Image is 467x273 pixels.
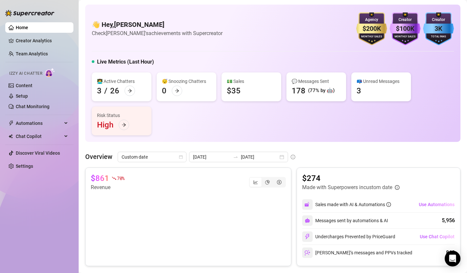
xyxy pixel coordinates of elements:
img: svg%3e [304,202,310,207]
div: Agency [356,17,387,23]
div: 💵 Sales [227,78,276,85]
button: Use Automations [418,199,455,210]
button: Use Chat Copilot [419,231,455,242]
span: calendar [179,155,183,159]
div: 5,956 [442,217,455,224]
span: Chat Copilot [16,131,62,142]
div: 💬 Messages Sent [292,78,341,85]
article: Revenue [91,184,125,191]
a: Content [16,83,32,88]
img: svg%3e [304,234,310,240]
article: $274 [302,173,399,184]
img: AI Chatter [45,68,55,77]
span: arrow-right [122,123,126,127]
div: 3 [357,86,361,96]
span: Use Automations [419,202,455,207]
div: Messages sent by automations & AI [302,215,388,226]
div: (77% by 🤖) [308,87,335,95]
a: Setup [16,93,28,99]
div: Undercharges Prevented by PriceGuard [302,231,395,242]
div: segmented control [249,177,286,187]
div: 0 [162,86,166,96]
span: 70 % [117,175,125,181]
span: to [233,154,238,160]
span: arrow-right [175,88,179,93]
img: gold-badge-CigiZidd.svg [356,12,387,45]
div: 178 [292,86,305,96]
div: 26 [110,86,119,96]
div: Monthly Sales [356,35,387,39]
span: dollar-circle [277,180,282,185]
a: Chat Monitoring [16,104,49,109]
input: Start date [193,153,230,161]
span: info-circle [386,202,391,207]
img: Chat Copilot [9,134,13,139]
div: 3K [423,24,454,34]
img: logo-BBDzfeDw.svg [5,10,54,16]
div: Creator [390,17,420,23]
div: 😴 Snoozing Chatters [162,78,211,85]
span: Izzy AI Chatter [9,70,42,77]
span: Custom date [122,152,183,162]
img: svg%3e [305,218,310,223]
span: pie-chart [265,180,270,185]
span: Use Chat Copilot [420,234,455,239]
div: 868 [446,249,455,257]
div: Total Fans [423,35,454,39]
span: swap-right [233,154,238,160]
a: Discover Viral Videos [16,150,60,156]
a: Settings [16,164,33,169]
article: $861 [91,173,109,184]
div: $100K [390,24,420,34]
div: $35 [227,86,241,96]
div: Open Intercom Messenger [445,251,460,266]
span: Automations [16,118,62,128]
span: thunderbolt [9,121,14,126]
div: Sales made with AI & Automations [315,201,391,208]
input: End date [241,153,278,161]
a: Creator Analytics [16,35,68,46]
a: Home [16,25,28,30]
div: 📪 Unread Messages [357,78,406,85]
img: purple-badge-B9DA21FR.svg [390,12,420,45]
h5: Live Metrics (Last Hour) [97,58,154,66]
a: Team Analytics [16,51,48,56]
span: info-circle [291,155,295,159]
div: 👩‍💻 Active Chatters [97,78,146,85]
span: line-chart [253,180,258,185]
article: Check [PERSON_NAME]'s achievements with Supercreator [92,29,223,37]
div: 3 [97,86,102,96]
div: Risk Status [97,112,146,119]
div: [PERSON_NAME]’s messages and PPVs tracked [302,247,412,258]
article: Overview [85,152,112,162]
span: fall [112,176,116,181]
div: $200K [356,24,387,34]
div: Monthly Sales [390,35,420,39]
h4: 👋 Hey, [PERSON_NAME] [92,20,223,29]
img: svg%3e [304,250,310,256]
img: blue-badge-DgoSNQY1.svg [423,12,454,45]
article: Made with Superpowers in custom date [302,184,392,191]
span: arrow-right [127,88,132,93]
div: Creator [423,17,454,23]
span: info-circle [395,185,399,190]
